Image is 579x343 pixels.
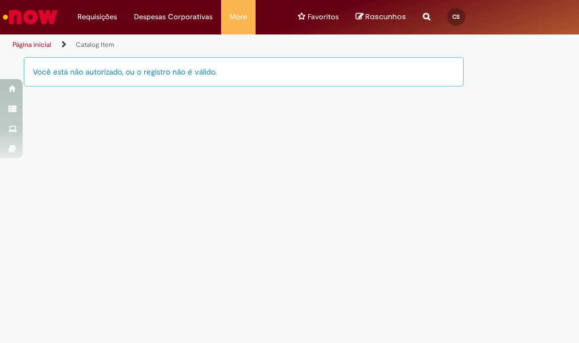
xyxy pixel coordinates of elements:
span: CS [452,13,460,20]
span: More [230,11,247,23]
div: Você está não autorizado, ou o registro não é válido. [24,57,464,86]
a: No momento, sua lista de rascunhos tem 0 Itens [356,11,406,22]
span: Favoritos [308,11,339,23]
a: Catalog Item [76,40,114,49]
span: Rascunhos [365,11,406,22]
a: Página inicial [12,40,51,49]
img: ServiceNow [1,6,59,28]
span: Despesas Corporativas [134,11,213,23]
ul: Trilhas de página [8,34,329,55]
span: Requisições [77,11,117,23]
